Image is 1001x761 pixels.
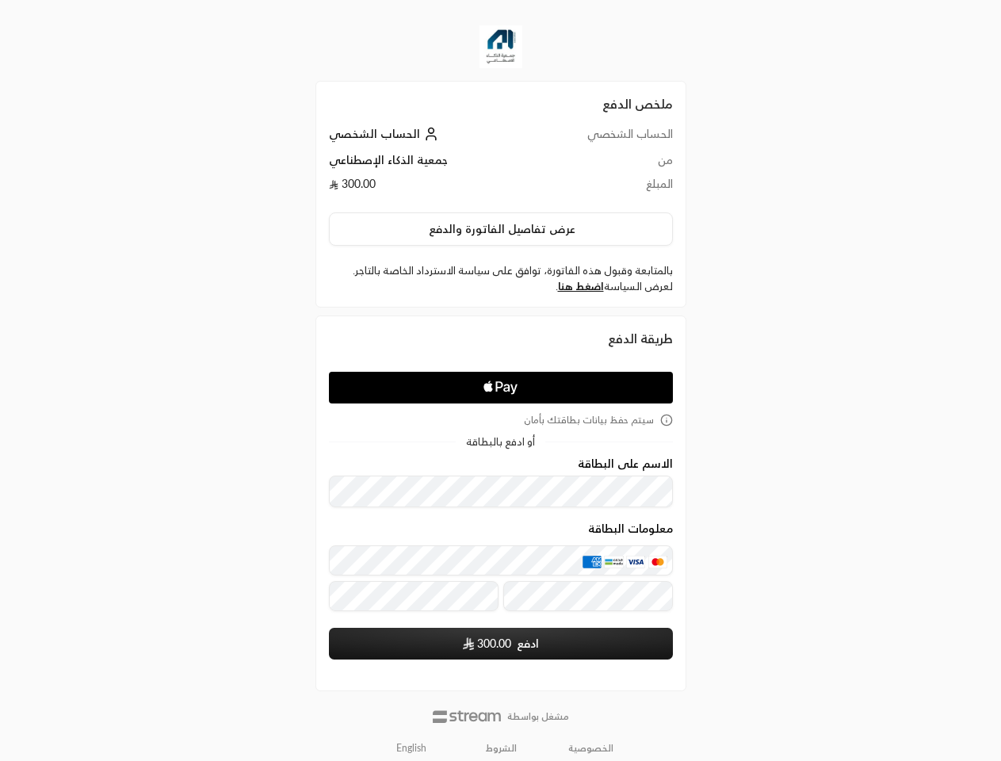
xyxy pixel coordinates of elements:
[648,556,667,568] img: MasterCard
[466,437,535,447] span: أو ادفع بالبطاقة
[329,457,673,507] div: الاسم على البطاقة
[529,126,673,152] td: الحساب الشخصي
[388,736,435,761] a: English
[329,581,499,611] input: تاريخ الانتهاء
[578,457,673,470] label: الاسم على البطاقة
[479,25,522,68] img: Company Logo
[588,522,673,535] legend: معلومات البطاقة
[486,742,517,755] a: الشروط
[583,556,602,568] img: AMEX
[507,710,569,723] p: مشغل بواسطة
[329,329,673,348] div: طريقة الدفع
[329,628,673,660] button: ادفع SAR300.00
[329,152,529,176] td: جمعية الذكاء الإصطناعي
[558,280,604,293] a: اضغط هنا
[329,94,673,113] h2: ملخص الدفع
[529,152,673,176] td: من
[568,742,613,755] a: الخصوصية
[329,545,673,576] input: بطاقة ائتمانية
[604,556,623,568] img: MADA
[463,637,474,650] img: SAR
[329,127,442,140] a: الحساب الشخصي
[329,127,420,140] span: الحساب الشخصي
[529,176,673,200] td: المبلغ
[626,556,645,568] img: Visa
[477,636,511,652] span: 300.00
[329,212,673,246] button: عرض تفاصيل الفاتورة والدفع
[503,581,673,611] input: رمز التحقق CVC
[329,263,673,294] label: بالمتابعة وقبول هذه الفاتورة، توافق على سياسة الاسترداد الخاصة بالتاجر. لعرض السياسة .
[329,522,673,617] div: معلومات البطاقة
[524,414,654,426] span: سيتم حفظ بيانات بطاقتك بأمان
[329,176,529,200] td: 300.00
